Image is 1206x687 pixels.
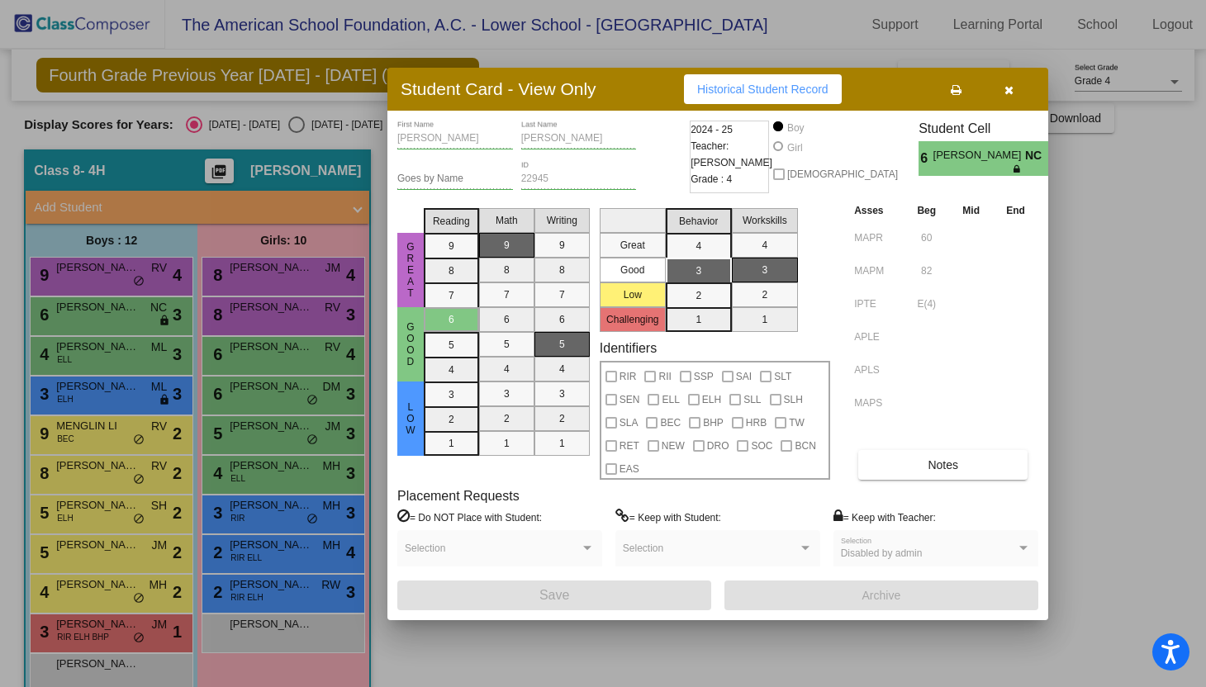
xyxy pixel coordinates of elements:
[854,258,900,283] input: assessment
[933,147,1025,164] span: [PERSON_NAME]
[919,149,933,168] span: 6
[658,367,671,386] span: RII
[600,340,657,356] label: Identifiers
[397,488,520,504] label: Placement Requests
[993,201,1038,220] th: End
[403,321,418,367] span: Good
[833,509,936,525] label: = Keep with Teacher:
[660,413,681,433] span: BEC
[862,589,901,602] span: Archive
[841,547,923,559] span: Disabled by admin
[1048,149,1062,168] span: 3
[928,458,958,471] span: Notes
[620,436,639,456] span: RET
[854,325,900,349] input: assessment
[397,580,711,610] button: Save
[858,450,1028,480] button: Notes
[724,580,1038,610] button: Archive
[691,171,732,187] span: Grade : 4
[539,588,569,602] span: Save
[691,138,772,171] span: Teacher: [PERSON_NAME]
[736,367,752,386] span: SAI
[684,74,842,104] button: Historical Student Record
[784,390,803,410] span: SLH
[850,201,904,220] th: Asses
[620,390,640,410] span: SEN
[746,413,767,433] span: HRB
[401,78,596,99] h3: Student Card - View Only
[1025,147,1048,164] span: NC
[904,201,949,220] th: Beg
[691,121,733,138] span: 2024 - 25
[751,436,772,456] span: SOC
[662,390,679,410] span: ELL
[787,164,898,184] span: [DEMOGRAPHIC_DATA]
[854,358,900,382] input: assessment
[397,509,542,525] label: = Do NOT Place with Student:
[919,121,1062,136] h3: Student Cell
[662,436,685,456] span: NEW
[620,367,637,386] span: RIR
[702,390,721,410] span: ELH
[707,436,729,456] span: DRO
[694,367,714,386] span: SSP
[521,173,637,185] input: Enter ID
[774,367,791,386] span: SLT
[703,413,724,433] span: BHP
[615,509,721,525] label: = Keep with Student:
[620,413,639,433] span: SLA
[786,121,805,135] div: Boy
[789,413,805,433] span: TW
[854,225,900,250] input: assessment
[854,391,900,415] input: assessment
[403,401,418,436] span: Low
[743,390,761,410] span: SLL
[795,436,815,456] span: BCN
[397,173,513,185] input: goes by name
[786,140,803,155] div: Girl
[403,241,418,299] span: Great
[620,459,639,479] span: EAS
[697,83,829,96] span: Historical Student Record
[949,201,993,220] th: Mid
[854,291,900,316] input: assessment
